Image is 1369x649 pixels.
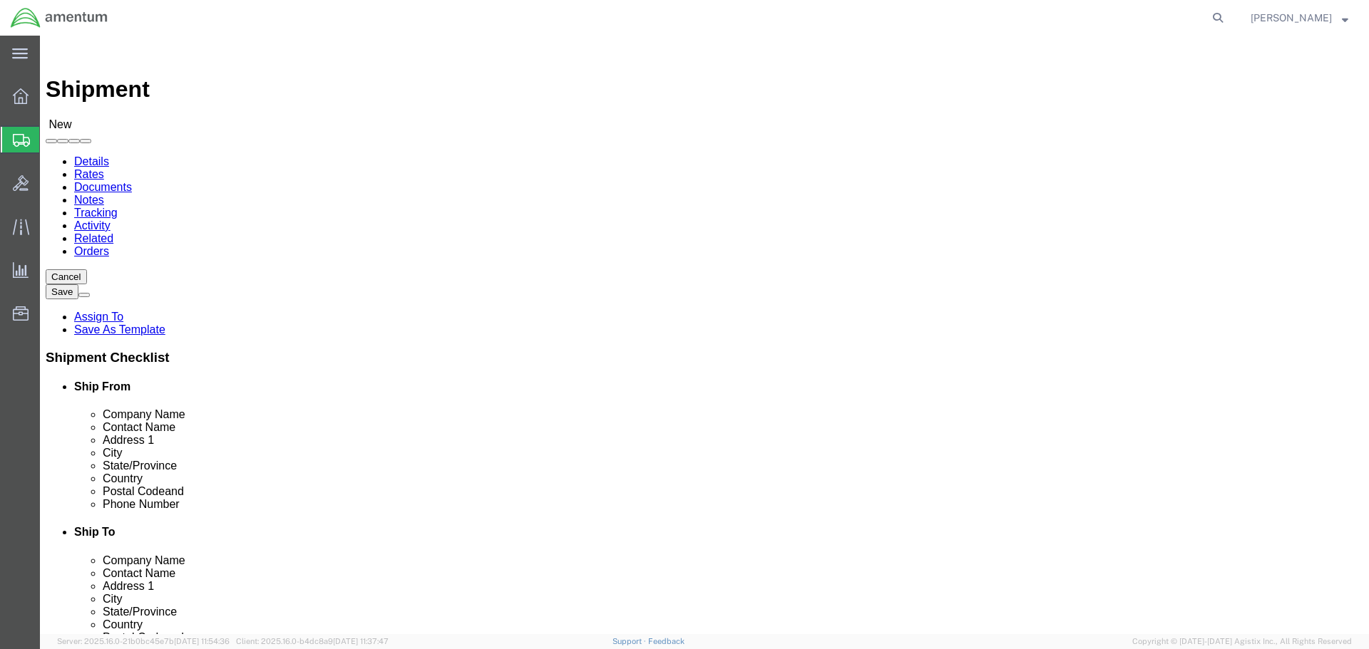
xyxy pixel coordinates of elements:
span: [DATE] 11:54:36 [174,637,230,645]
a: Support [612,637,648,645]
img: logo [10,7,108,28]
span: Server: 2025.16.0-21b0bc45e7b [57,637,230,645]
span: [DATE] 11:37:47 [333,637,389,645]
span: Matthew McMillen [1251,10,1332,26]
a: Feedback [648,637,684,645]
span: Copyright © [DATE]-[DATE] Agistix Inc., All Rights Reserved [1132,635,1352,648]
iframe: FS Legacy Container [40,36,1369,634]
span: Client: 2025.16.0-b4dc8a9 [236,637,389,645]
button: [PERSON_NAME] [1250,9,1349,26]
